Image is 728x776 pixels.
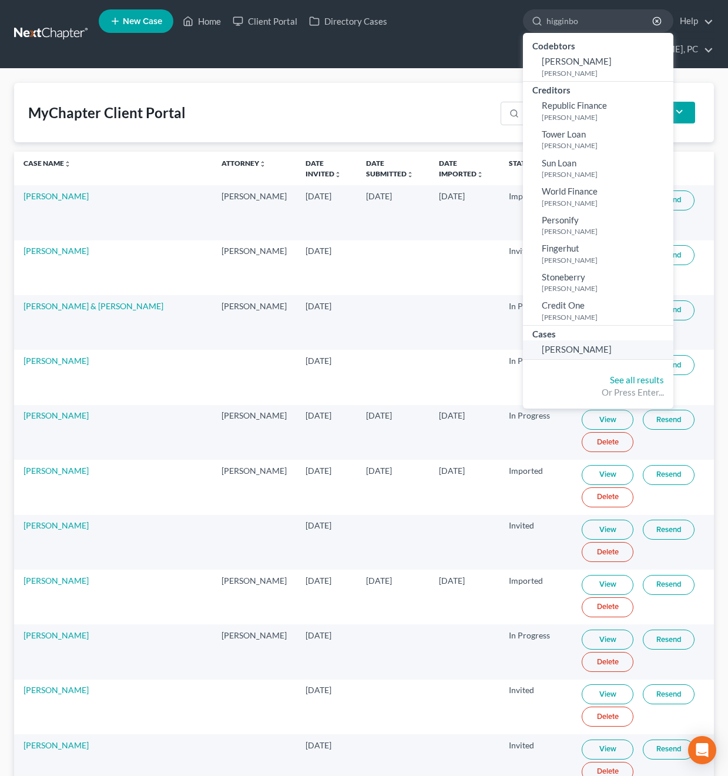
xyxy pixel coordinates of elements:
[523,211,673,240] a: Personify[PERSON_NAME]
[542,158,576,168] span: Sun Loan
[542,255,670,265] small: [PERSON_NAME]
[306,630,331,640] span: [DATE]
[306,576,331,586] span: [DATE]
[499,515,572,570] td: Invited
[306,740,331,750] span: [DATE]
[212,295,296,350] td: [PERSON_NAME]
[523,38,673,52] div: Codebtors
[643,740,695,760] a: Resend
[523,154,673,183] a: Sun Loan[PERSON_NAME]
[542,112,670,122] small: [PERSON_NAME]
[542,215,579,225] span: Personify
[542,100,607,111] span: Republic Finance
[306,191,331,201] span: [DATE]
[259,160,266,168] i: unfold_more
[542,226,670,236] small: [PERSON_NAME]
[582,707,633,727] a: Delete
[674,11,713,32] a: Help
[366,466,392,476] span: [DATE]
[477,171,484,178] i: unfold_more
[582,542,633,562] a: Delete
[123,17,162,26] span: New Case
[24,191,89,201] a: [PERSON_NAME]
[643,410,695,430] a: Resend
[542,56,612,66] span: [PERSON_NAME]
[542,141,670,150] small: [PERSON_NAME]
[28,103,186,122] div: MyChapter Client Portal
[523,96,673,125] a: Republic Finance[PERSON_NAME]
[582,652,633,672] a: Delete
[523,182,673,211] a: World Finance[PERSON_NAME]
[582,410,633,430] a: View
[523,340,673,359] a: [PERSON_NAME]
[542,344,612,354] span: [PERSON_NAME]
[582,520,633,540] a: View
[227,11,303,32] a: Client Portal
[177,11,227,32] a: Home
[499,405,572,460] td: In Progress
[306,301,331,311] span: [DATE]
[24,520,89,530] a: [PERSON_NAME]
[439,466,465,476] span: [DATE]
[24,301,163,311] a: [PERSON_NAME] & [PERSON_NAME]
[439,576,465,586] span: [DATE]
[499,624,572,679] td: In Progress
[499,350,572,404] td: In Progress
[509,159,542,168] a: Statusunfold_more
[542,129,586,139] span: Tower Loan
[366,576,392,586] span: [DATE]
[334,171,341,178] i: unfold_more
[523,239,673,268] a: Fingerhut[PERSON_NAME]
[306,246,331,256] span: [DATE]
[306,520,331,530] span: [DATE]
[24,466,89,476] a: [PERSON_NAME]
[24,630,89,640] a: [PERSON_NAME]
[439,191,465,201] span: [DATE]
[643,630,695,650] a: Resend
[306,685,331,695] span: [DATE]
[24,740,89,750] a: [PERSON_NAME]
[24,356,89,366] a: [PERSON_NAME]
[499,460,572,514] td: Imported
[366,191,392,201] span: [DATE]
[582,487,633,507] a: Delete
[303,11,393,32] a: Directory Cases
[24,576,89,586] a: [PERSON_NAME]
[212,240,296,295] td: [PERSON_NAME]
[643,465,695,485] a: Resend
[439,410,465,420] span: [DATE]
[407,171,414,178] i: unfold_more
[499,570,572,624] td: Imported
[582,684,633,704] a: View
[520,39,713,60] a: [PERSON_NAME] and [PERSON_NAME], PC
[212,570,296,624] td: [PERSON_NAME]
[212,460,296,514] td: [PERSON_NAME]
[542,243,579,253] span: Fingerhut
[499,295,572,350] td: In Progress
[582,630,633,650] a: View
[542,272,585,282] span: Stoneberry
[643,575,695,595] a: Resend
[64,160,71,168] i: unfold_more
[499,185,572,240] td: Imported
[643,520,695,540] a: Resend
[542,169,670,179] small: [PERSON_NAME]
[523,52,673,81] a: [PERSON_NAME][PERSON_NAME]
[542,186,598,196] span: World Finance
[306,410,331,420] span: [DATE]
[499,240,572,295] td: Invited
[24,685,89,695] a: [PERSON_NAME]
[366,410,392,420] span: [DATE]
[212,185,296,240] td: [PERSON_NAME]
[546,10,654,32] input: Search by name...
[582,465,633,485] a: View
[523,326,673,340] div: Cases
[542,312,670,322] small: [PERSON_NAME]
[582,575,633,595] a: View
[542,300,585,310] span: Credit One
[306,466,331,476] span: [DATE]
[499,680,572,734] td: Invited
[582,432,633,452] a: Delete
[542,198,670,208] small: [PERSON_NAME]
[542,68,670,78] small: [PERSON_NAME]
